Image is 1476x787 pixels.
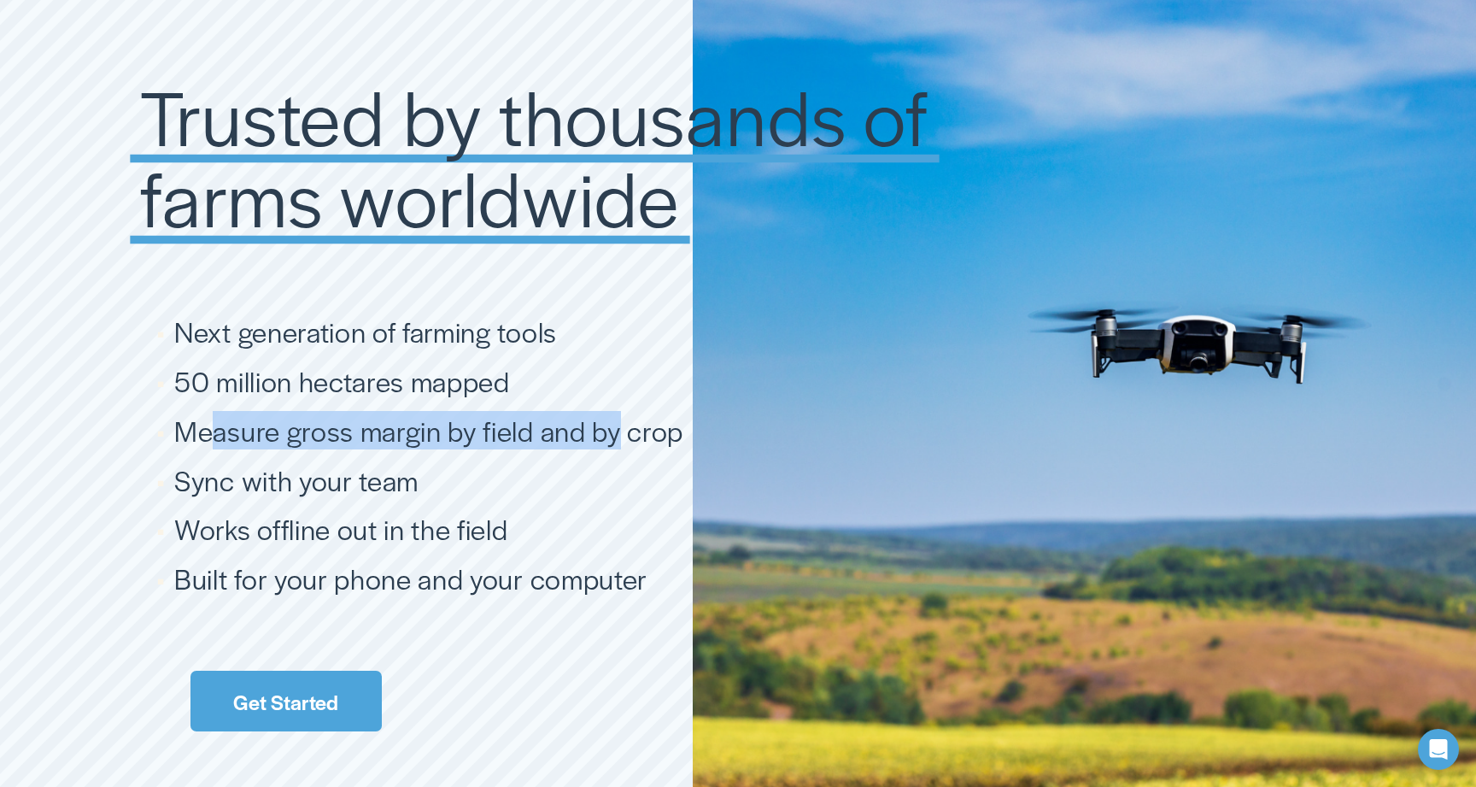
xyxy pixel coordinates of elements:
a: Get Started [190,671,382,731]
span: Works offline out in the field [174,509,507,548]
span: Built for your phone and your computer [174,559,647,597]
span: Measure gross margin by field and by crop [174,411,683,449]
span: 50 million hectares mapped [174,361,510,400]
div: Open Intercom Messenger [1418,729,1459,770]
span: Next generation of farming tools [174,312,557,350]
span: Trusted by thousands of farms worldwide [140,62,946,250]
span: Sync with your team [174,461,419,499]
